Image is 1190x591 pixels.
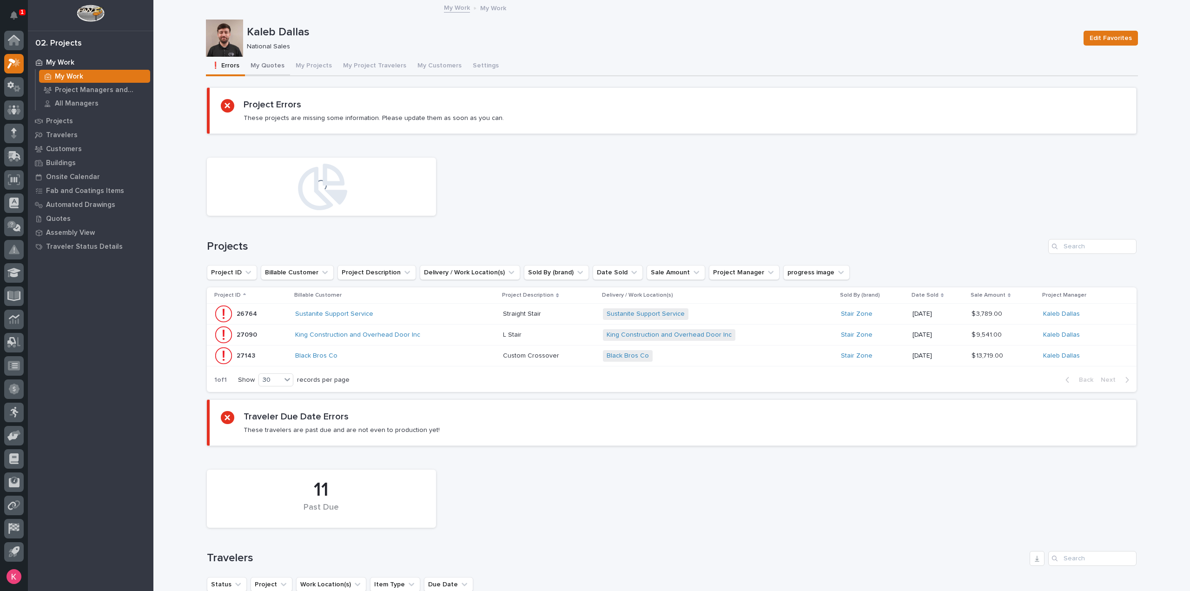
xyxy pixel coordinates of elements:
button: Project Manager [709,265,780,280]
h1: Projects [207,240,1045,253]
p: 1 [20,9,24,15]
a: Assembly View [28,226,153,239]
p: National Sales [247,43,1072,51]
p: These travelers are past due and are not even to production yet! [244,426,440,434]
p: 1 of 1 [207,369,234,392]
a: Project Managers and Engineers [36,83,153,96]
a: Sustanite Support Service [607,310,685,318]
p: Customers [46,145,82,153]
button: My Projects [290,57,337,76]
a: All Managers [36,97,153,110]
a: My Work [36,70,153,83]
p: [DATE] [912,331,965,339]
a: Projects [28,114,153,128]
p: Show [238,376,255,384]
p: Sale Amount [971,290,1005,300]
a: Kaleb Dallas [1043,310,1080,318]
button: Sold By (brand) [524,265,589,280]
a: Stair Zone [841,331,873,339]
span: Back [1073,376,1093,384]
tr: 2709027090 King Construction and Overhead Door Inc L StairL Stair King Construction and Overhead ... [207,325,1137,345]
button: users-avatar [4,567,24,586]
a: My Work [28,55,153,69]
p: My Work [46,59,74,67]
p: 26764 [237,308,259,318]
button: Edit Favorites [1084,31,1138,46]
button: Notifications [4,6,24,25]
a: Kaleb Dallas [1043,331,1080,339]
p: 27090 [237,329,259,339]
a: Travelers [28,128,153,142]
img: Workspace Logo [77,5,104,22]
div: 02. Projects [35,39,82,49]
button: Sale Amount [647,265,705,280]
tr: 2714327143 Black Bros Co Custom CrossoverCustom Crossover Black Bros Co Stair Zone [DATE]$ 13,719... [207,345,1137,366]
a: Kaleb Dallas [1043,352,1080,360]
a: Traveler Status Details [28,239,153,253]
p: Traveler Status Details [46,243,123,251]
p: Project Description [502,290,554,300]
button: Project Description [337,265,416,280]
button: My Project Travelers [337,57,412,76]
p: $ 3,789.00 [972,308,1004,318]
h1: Travelers [207,551,1026,565]
button: Settings [467,57,504,76]
button: Date Sold [593,265,643,280]
button: Back [1058,376,1097,384]
a: King Construction and Overhead Door Inc [295,331,420,339]
p: Straight Stair [503,308,543,318]
div: 30 [259,375,281,385]
p: L Stair [503,329,523,339]
button: progress image [783,265,850,280]
a: King Construction and Overhead Door Inc [607,331,732,339]
button: My Quotes [245,57,290,76]
p: 27143 [237,350,257,360]
p: $ 9,541.00 [972,329,1004,339]
button: Billable Customer [261,265,334,280]
p: $ 13,719.00 [972,350,1005,360]
button: Delivery / Work Location(s) [420,265,520,280]
div: 11 [223,478,420,502]
p: records per page [297,376,350,384]
button: ❗ Errors [206,57,245,76]
a: Buildings [28,156,153,170]
button: Next [1097,376,1137,384]
button: Project ID [207,265,257,280]
a: Quotes [28,212,153,226]
p: [DATE] [912,352,965,360]
p: Kaleb Dallas [247,26,1076,39]
p: Delivery / Work Location(s) [602,290,673,300]
p: Projects [46,117,73,126]
a: Onsite Calendar [28,170,153,184]
a: Black Bros Co [607,352,649,360]
p: Quotes [46,215,71,223]
p: Travelers [46,131,78,139]
p: Billable Customer [294,290,342,300]
p: These projects are missing some information. Please update them as soon as you can. [244,114,504,122]
p: Sold By (brand) [840,290,880,300]
input: Search [1048,239,1137,254]
button: My Customers [412,57,467,76]
input: Search [1048,551,1137,566]
p: Project Managers and Engineers [55,86,146,94]
a: Stair Zone [841,310,873,318]
span: Edit Favorites [1090,33,1132,44]
h2: Project Errors [244,99,301,110]
a: My Work [444,2,470,13]
p: Project Manager [1042,290,1086,300]
p: Automated Drawings [46,201,115,209]
p: Project ID [214,290,241,300]
p: Custom Crossover [503,350,561,360]
span: Next [1101,376,1121,384]
p: My Work [480,2,506,13]
a: Customers [28,142,153,156]
p: Buildings [46,159,76,167]
tr: 2676426764 Sustanite Support Service Straight StairStraight Stair Sustanite Support Service Stair... [207,304,1137,325]
a: Sustanite Support Service [295,310,373,318]
p: My Work [55,73,83,81]
p: [DATE] [912,310,965,318]
a: Stair Zone [841,352,873,360]
h2: Traveler Due Date Errors [244,411,349,422]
